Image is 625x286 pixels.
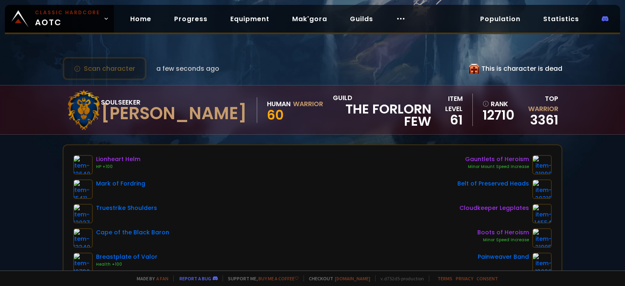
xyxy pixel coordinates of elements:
div: [PERSON_NAME] [101,107,247,120]
img: item-13340 [73,228,93,248]
div: Minor Mount Speed Increase [465,164,529,170]
a: Report a bug [179,275,211,282]
img: item-21998 [532,155,552,175]
div: rank [483,99,512,109]
img: item-20216 [532,179,552,199]
a: a fan [156,275,168,282]
a: Terms [437,275,452,282]
button: Scan character [63,57,146,80]
div: Minor Speed Increase [477,237,529,243]
a: Equipment [224,11,276,27]
div: Cape of the Black Baron [96,228,169,237]
div: Painweaver Band [478,253,529,261]
div: Mark of Fordring [96,179,145,188]
img: item-16730 [73,253,93,272]
div: This is character is dead [469,63,562,74]
a: Guilds [343,11,380,27]
div: Lionheart Helm [96,155,140,164]
div: Human [267,99,291,109]
span: a few seconds ago [156,63,219,74]
img: item-14554 [532,204,552,223]
span: AOTC [35,9,100,28]
div: Breastplate of Valor [96,253,157,261]
span: The Forlorn Few [333,103,431,127]
a: 3361 [530,111,558,129]
div: item level [431,94,463,114]
a: Mak'gora [286,11,334,27]
a: 12710 [483,109,512,121]
div: Truestrike Shoulders [96,204,157,212]
div: Belt of Preserved Heads [457,179,529,188]
span: Made by [132,275,168,282]
a: Buy me a coffee [258,275,299,282]
img: item-12927 [73,204,93,223]
div: Health +100 [96,261,157,268]
div: 61 [431,114,463,126]
a: [DOMAIN_NAME] [335,275,370,282]
img: item-13098 [532,253,552,272]
a: Consent [476,275,498,282]
a: Classic HardcoreAOTC [5,5,114,33]
small: Classic Hardcore [35,9,100,16]
a: Home [124,11,158,27]
div: Soulseeker [101,97,247,107]
span: v. d752d5 - production [375,275,424,282]
span: Support me, [223,275,299,282]
span: Warrior [528,104,558,114]
a: Privacy [456,275,473,282]
div: Cloudkeeper Legplates [459,204,529,212]
div: guild [333,93,431,127]
div: Top [517,94,559,114]
span: Checkout [304,275,370,282]
div: Gauntlets of Heroism [465,155,529,164]
div: HP +100 [96,164,140,170]
div: Warrior [293,99,323,109]
div: Boots of Heroism [477,228,529,237]
a: Population [474,11,527,27]
img: item-12640 [73,155,93,175]
img: item-21995 [532,228,552,248]
span: 60 [267,106,284,124]
img: item-15411 [73,179,93,199]
a: Progress [168,11,214,27]
a: Statistics [537,11,586,27]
